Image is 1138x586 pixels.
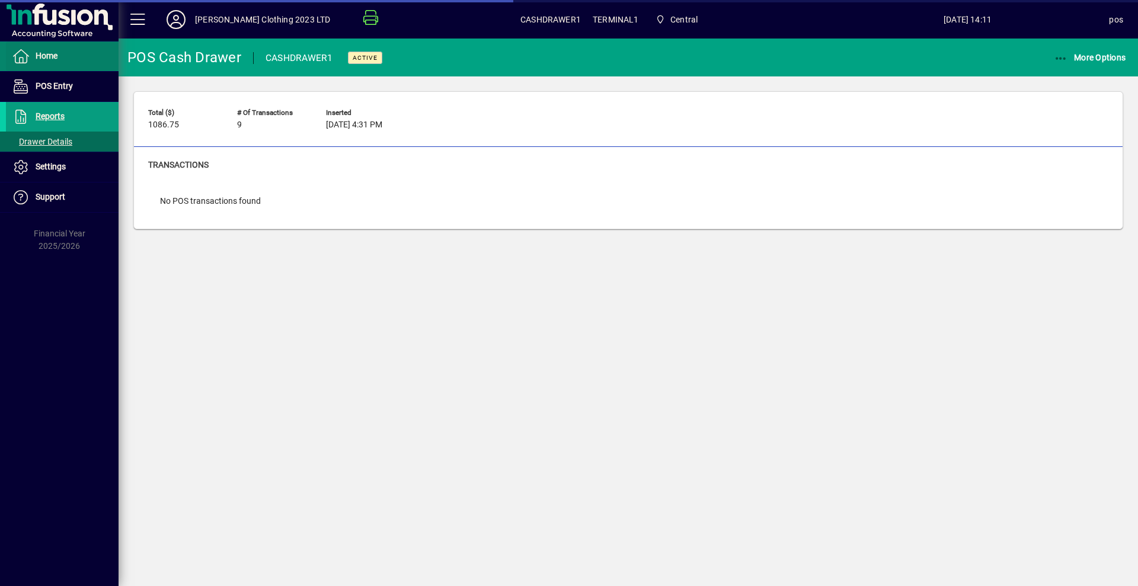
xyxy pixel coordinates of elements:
[127,48,241,67] div: POS Cash Drawer
[157,9,195,30] button: Profile
[6,72,119,101] a: POS Entry
[651,9,703,30] span: Central
[148,120,179,130] span: 1086.75
[6,152,119,182] a: Settings
[12,137,72,146] span: Drawer Details
[195,10,330,29] div: [PERSON_NAME] Clothing 2023 LTD
[237,120,242,130] span: 9
[36,162,66,171] span: Settings
[36,51,57,60] span: Home
[353,54,378,62] span: Active
[1109,10,1123,29] div: pos
[148,183,273,219] div: No POS transactions found
[326,109,397,117] span: Inserted
[326,120,382,130] span: [DATE] 4:31 PM
[6,41,119,71] a: Home
[6,132,119,152] a: Drawer Details
[593,10,639,29] span: TERMINAL1
[36,81,73,91] span: POS Entry
[148,109,219,117] span: Total ($)
[266,49,333,68] div: CASHDRAWER1
[36,192,65,201] span: Support
[6,182,119,212] a: Support
[36,111,65,121] span: Reports
[148,160,209,169] span: Transactions
[670,10,698,29] span: Central
[237,109,308,117] span: # of Transactions
[1054,53,1126,62] span: More Options
[1051,47,1129,68] button: More Options
[520,10,581,29] span: CASHDRAWER1
[826,10,1110,29] span: [DATE] 14:11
